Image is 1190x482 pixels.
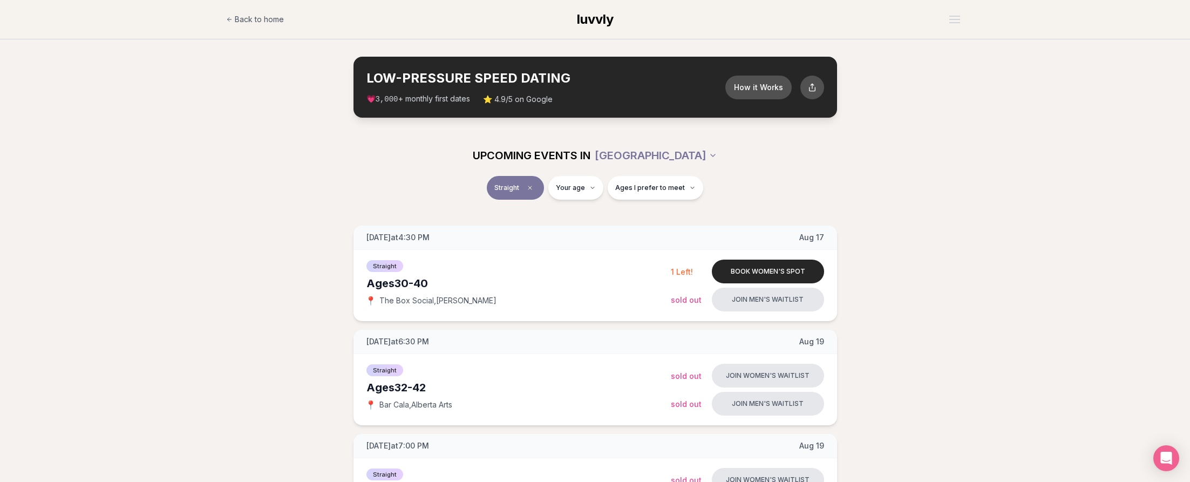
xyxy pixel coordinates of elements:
button: Join men's waitlist [712,392,824,416]
span: Sold Out [671,295,702,304]
h2: LOW-PRESSURE SPEED DATING [366,70,725,87]
button: Book women's spot [712,260,824,283]
a: Back to home [226,9,284,30]
button: StraightClear event type filter [487,176,544,200]
button: Open menu [945,11,964,28]
a: luvvly [577,11,614,28]
button: [GEOGRAPHIC_DATA] [595,144,717,167]
span: UPCOMING EVENTS IN [473,148,590,163]
span: Clear event type filter [523,181,536,194]
span: [DATE] at 6:30 PM [366,336,429,347]
div: Ages 30-40 [366,276,671,291]
span: Aug 17 [799,232,824,243]
span: Straight [366,260,403,272]
span: luvvly [577,11,614,27]
button: How it Works [725,76,792,99]
span: Ages I prefer to meet [615,184,685,192]
span: 💗 + monthly first dates [366,93,470,105]
span: Sold Out [671,399,702,409]
button: Join women's waitlist [712,364,824,388]
span: 1 Left! [671,267,693,276]
div: Ages 32-42 [366,380,671,395]
span: Sold Out [671,371,702,381]
span: [DATE] at 4:30 PM [366,232,430,243]
span: The Box Social , [PERSON_NAME] [379,295,497,306]
span: Back to home [235,14,284,25]
span: [DATE] at 7:00 PM [366,440,429,451]
span: Straight [366,469,403,480]
span: Straight [366,364,403,376]
span: Aug 19 [799,336,824,347]
div: Open Intercom Messenger [1153,445,1179,471]
span: 3,000 [376,95,398,104]
span: 📍 [366,400,375,409]
span: Aug 19 [799,440,824,451]
span: Bar Cala , Alberta Arts [379,399,452,410]
button: Ages I prefer to meet [608,176,703,200]
span: Straight [494,184,519,192]
span: Your age [556,184,585,192]
span: ⭐ 4.9/5 on Google [483,94,553,105]
button: Your age [548,176,603,200]
span: 📍 [366,296,375,305]
button: Join men's waitlist [712,288,824,311]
